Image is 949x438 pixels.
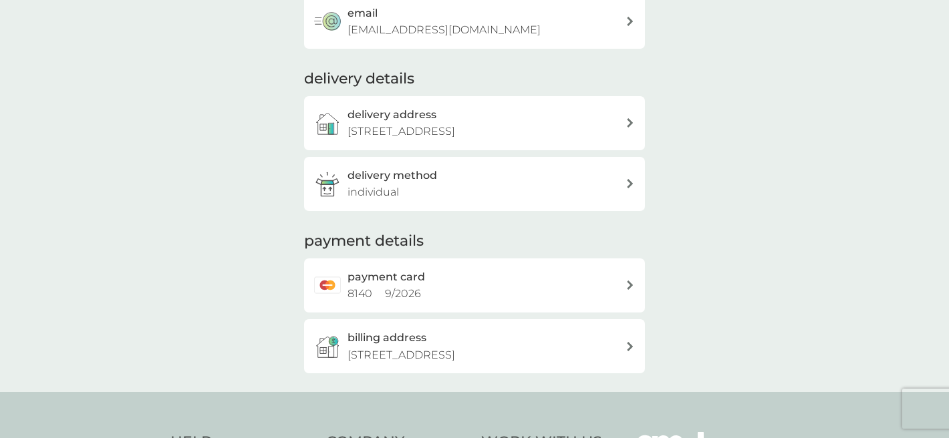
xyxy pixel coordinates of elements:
[304,231,424,252] h2: payment details
[304,319,645,373] button: billing address[STREET_ADDRESS]
[348,184,399,201] p: individual
[385,287,421,300] span: 9 / 2026
[348,167,437,184] h3: delivery method
[304,69,414,89] h2: delivery details
[348,106,436,124] h3: delivery address
[304,157,645,211] a: delivery methodindividual
[348,268,425,286] h2: payment card
[348,123,455,140] p: [STREET_ADDRESS]
[348,347,455,364] p: [STREET_ADDRESS]
[348,21,541,39] p: [EMAIL_ADDRESS][DOMAIN_NAME]
[348,329,426,347] h3: billing address
[348,5,378,22] h3: email
[304,258,645,312] a: payment card8140 9/2026
[348,287,372,300] span: 8140
[304,96,645,150] a: delivery address[STREET_ADDRESS]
